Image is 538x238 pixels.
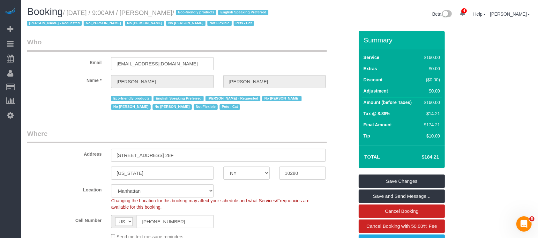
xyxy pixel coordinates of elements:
h4: $184.21 [403,154,439,160]
input: Last Name [223,75,326,88]
label: Discount [363,77,383,83]
a: 4 [456,6,469,20]
div: $10.00 [422,133,440,139]
a: Save Changes [359,175,445,188]
span: Changing the Location for this booking may affect your schedule and what Services/Frequencies are... [111,198,310,210]
span: No [PERSON_NAME] [262,96,302,101]
span: English Speaking Preferred [153,96,204,101]
a: Cancel Booking with 50.00% Fee [359,219,445,233]
a: Cancel Booking [359,205,445,218]
span: Eco-friendly products [111,96,152,101]
label: Service [363,54,379,61]
iframe: Intercom live chat [516,216,532,232]
label: Cell Number [22,215,106,224]
span: Eco-friendly products [176,10,216,15]
input: First Name [111,75,213,88]
span: Pets - Cat [234,21,254,26]
span: [PERSON_NAME] - Requested [205,96,260,101]
span: 4 [461,8,467,13]
legend: Who [27,37,327,52]
label: Adjustment [363,88,388,94]
input: Email [111,57,213,70]
input: Zip Code [279,167,326,180]
span: Not Flexible [207,21,232,26]
span: Pets - Cat [220,104,240,109]
legend: Where [27,129,327,143]
div: ($0.00) [422,77,440,83]
input: City [111,167,213,180]
small: / [DATE] / 9:00AM / [PERSON_NAME] [27,9,270,27]
label: Name * [22,75,106,84]
label: Tax @ 8.88% [363,110,390,117]
span: No [PERSON_NAME] [125,21,164,26]
div: $160.00 [422,99,440,106]
div: $14.21 [422,110,440,117]
label: Email [22,57,106,66]
span: No [PERSON_NAME] [153,104,192,109]
a: Help [473,11,486,17]
span: English Speaking Preferred [218,10,268,15]
span: Cancel Booking with 50.00% Fee [367,223,437,229]
span: No [PERSON_NAME] [166,21,205,26]
strong: Total [364,154,380,160]
img: Automaid Logo [4,6,17,15]
span: Booking [27,6,63,17]
label: Tip [363,133,370,139]
div: $160.00 [422,54,440,61]
span: No [PERSON_NAME] [111,104,150,109]
label: Extras [363,65,377,72]
label: Address [22,149,106,157]
a: [PERSON_NAME] [490,11,530,17]
input: Cell Number [137,215,213,228]
a: Beta [432,11,452,17]
img: New interface [441,10,452,19]
div: $0.00 [422,88,440,94]
h3: Summary [364,36,442,44]
div: $174.21 [422,122,440,128]
label: Location [22,184,106,193]
label: Amount (before Taxes) [363,99,412,106]
a: Save and Send Message... [359,190,445,203]
div: $0.00 [422,65,440,72]
label: Final Amount [363,122,392,128]
span: No [PERSON_NAME] [84,21,123,26]
span: 5 [529,216,534,221]
span: [PERSON_NAME] - Requested [27,21,82,26]
span: Not Flexible [194,104,218,109]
